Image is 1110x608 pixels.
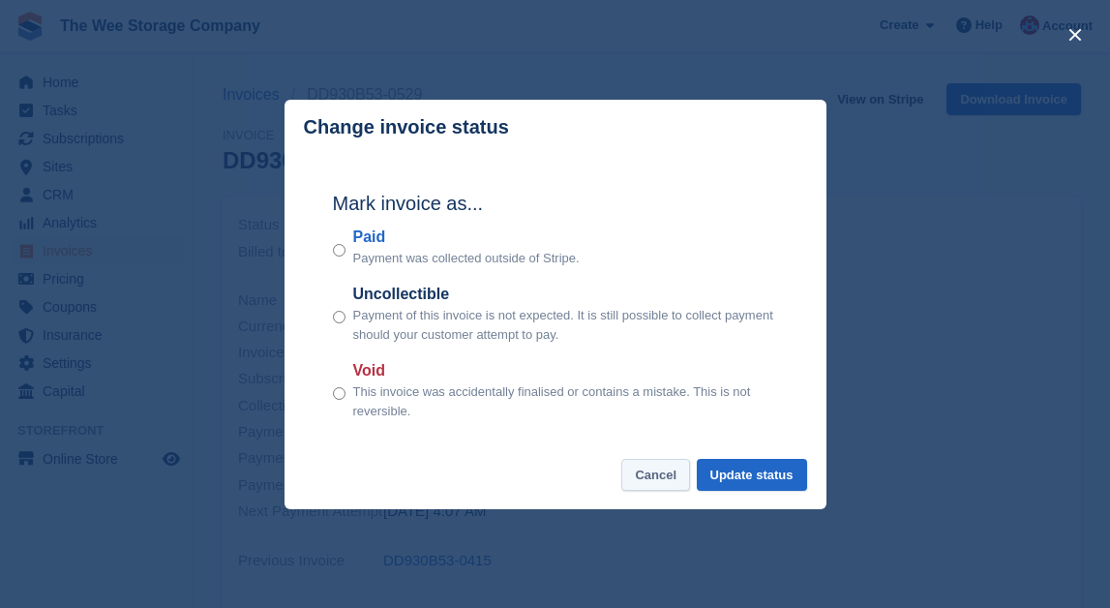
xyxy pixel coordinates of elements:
button: Cancel [621,459,690,491]
p: This invoice was accidentally finalised or contains a mistake. This is not reversible. [353,382,778,420]
label: Paid [353,226,580,249]
label: Uncollectible [353,283,778,306]
label: Void [353,359,778,382]
button: Update status [697,459,807,491]
p: Payment of this invoice is not expected. It is still possible to collect payment should your cust... [353,306,778,344]
p: Change invoice status [304,116,509,138]
button: close [1060,19,1091,50]
h2: Mark invoice as... [333,189,778,218]
p: Payment was collected outside of Stripe. [353,249,580,268]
